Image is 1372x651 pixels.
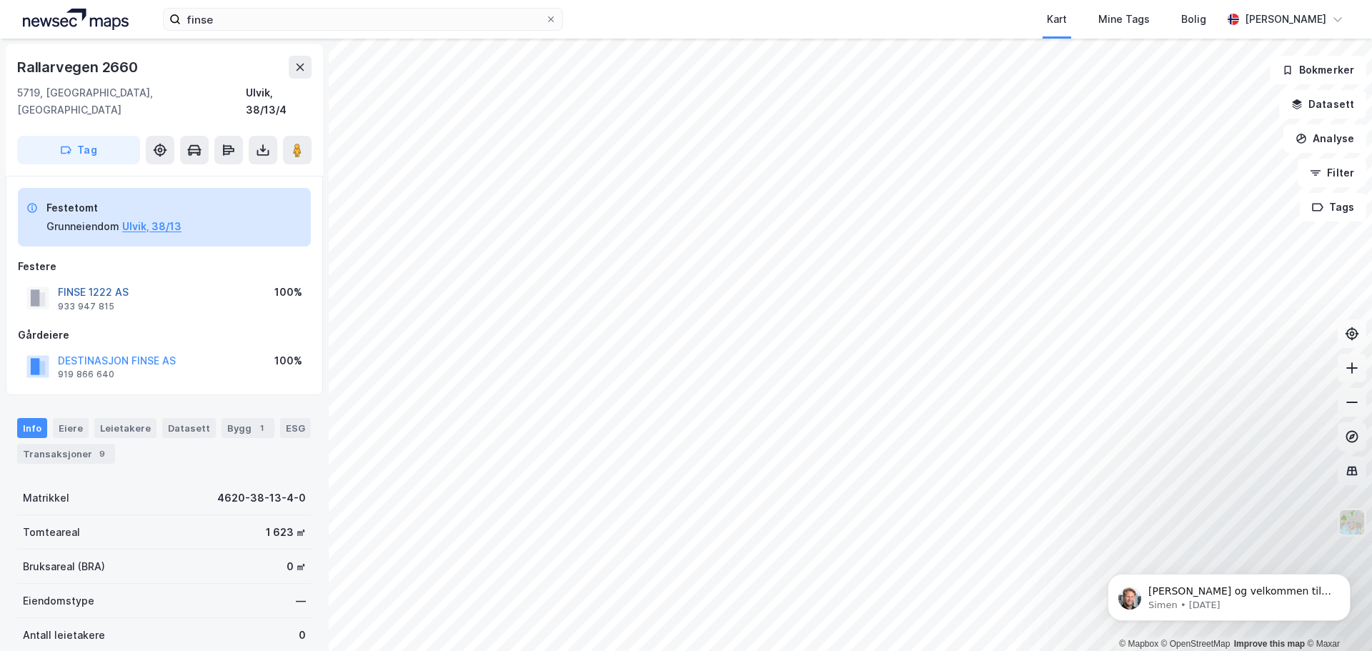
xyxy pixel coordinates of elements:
[1245,11,1326,28] div: [PERSON_NAME]
[296,592,306,610] div: —
[46,199,182,217] div: Festetomt
[17,84,246,119] div: 5719, [GEOGRAPHIC_DATA], [GEOGRAPHIC_DATA]
[1181,11,1206,28] div: Bolig
[1234,639,1305,649] a: Improve this map
[53,418,89,438] div: Eiere
[46,218,119,235] div: Grunneiendom
[181,9,545,30] input: Søk på adresse, matrikkel, gårdeiere, leietakere eller personer
[23,558,105,575] div: Bruksareal (BRA)
[122,218,182,235] button: Ulvik, 38/13
[1270,56,1366,84] button: Bokmerker
[23,627,105,644] div: Antall leietakere
[17,136,140,164] button: Tag
[1338,509,1366,536] img: Z
[1098,11,1150,28] div: Mine Tags
[1119,639,1158,649] a: Mapbox
[1047,11,1067,28] div: Kart
[274,352,302,369] div: 100%
[17,418,47,438] div: Info
[1279,90,1366,119] button: Datasett
[162,418,216,438] div: Datasett
[18,327,311,344] div: Gårdeiere
[280,418,311,438] div: ESG
[58,301,114,312] div: 933 947 815
[1086,544,1372,644] iframe: Intercom notifications message
[217,490,306,507] div: 4620-38-13-4-0
[17,444,115,464] div: Transaksjoner
[23,490,69,507] div: Matrikkel
[18,258,311,275] div: Festere
[58,369,114,380] div: 919 866 640
[1161,639,1231,649] a: OpenStreetMap
[23,524,80,541] div: Tomteareal
[95,447,109,461] div: 9
[1300,193,1366,222] button: Tags
[246,84,312,119] div: Ulvik, 38/13/4
[222,418,274,438] div: Bygg
[274,284,302,301] div: 100%
[266,524,306,541] div: 1 623 ㎡
[23,592,94,610] div: Eiendomstype
[94,418,156,438] div: Leietakere
[1298,159,1366,187] button: Filter
[17,56,141,79] div: Rallarvegen 2660
[254,421,269,435] div: 1
[299,627,306,644] div: 0
[1283,124,1366,153] button: Analyse
[287,558,306,575] div: 0 ㎡
[23,9,129,30] img: logo.a4113a55bc3d86da70a041830d287a7e.svg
